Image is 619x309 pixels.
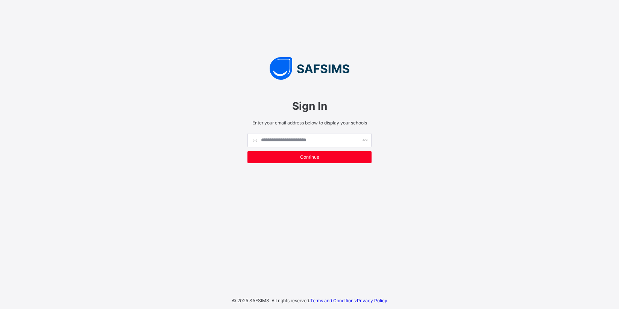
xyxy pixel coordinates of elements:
span: · [310,298,387,303]
img: SAFSIMS Logo [240,57,379,80]
a: Privacy Policy [357,298,387,303]
span: Continue [253,154,366,160]
span: Enter your email address below to display your schools [247,120,372,126]
span: © 2025 SAFSIMS. All rights reserved. [232,298,310,303]
span: Sign In [247,100,372,112]
a: Terms and Conditions [310,298,356,303]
